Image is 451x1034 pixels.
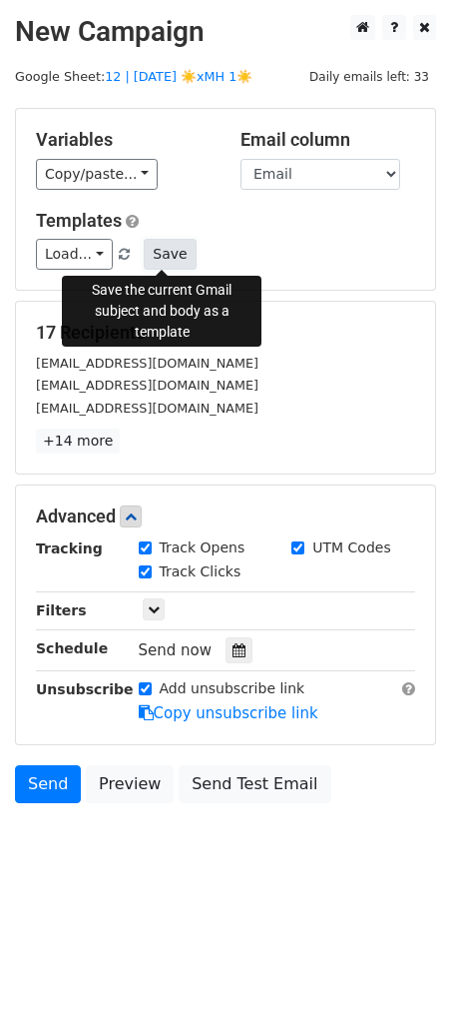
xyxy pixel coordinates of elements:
[36,356,258,371] small: [EMAIL_ADDRESS][DOMAIN_NAME]
[139,704,318,722] a: Copy unsubscribe link
[36,681,134,697] strong: Unsubscribe
[139,641,213,659] span: Send now
[15,15,436,49] h2: New Campaign
[105,69,252,84] a: 12 | [DATE] ☀️xMH 1☀️
[351,938,451,1034] iframe: Chat Widget
[160,537,245,558] label: Track Opens
[36,429,120,454] a: +14 more
[160,678,305,699] label: Add unsubscribe link
[36,506,415,527] h5: Advanced
[36,322,415,344] h5: 17 Recipients
[15,69,252,84] small: Google Sheet:
[36,210,122,231] a: Templates
[36,239,113,270] a: Load...
[36,640,108,656] strong: Schedule
[36,401,258,416] small: [EMAIL_ADDRESS][DOMAIN_NAME]
[36,159,158,190] a: Copy/paste...
[36,378,258,393] small: [EMAIL_ADDRESS][DOMAIN_NAME]
[36,129,211,151] h5: Variables
[240,129,415,151] h5: Email column
[312,537,390,558] label: UTM Codes
[179,765,330,803] a: Send Test Email
[160,561,241,582] label: Track Clicks
[62,276,261,347] div: Save the current Gmail subject and body as a template
[86,765,174,803] a: Preview
[144,239,196,270] button: Save
[15,765,81,803] a: Send
[36,540,103,556] strong: Tracking
[36,602,87,618] strong: Filters
[302,69,436,84] a: Daily emails left: 33
[302,66,436,88] span: Daily emails left: 33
